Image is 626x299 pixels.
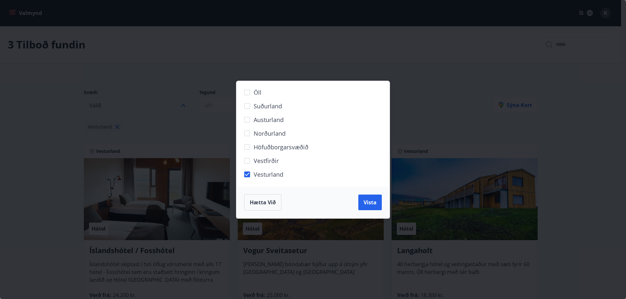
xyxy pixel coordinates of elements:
[254,170,283,179] span: Vesturland
[254,102,282,110] span: Suðurland
[254,129,286,138] span: Norðurland
[254,116,284,124] span: Austurland
[250,199,276,206] span: Hætta við
[244,194,281,211] button: Hætta við
[254,156,279,165] span: Vestfirðir
[254,88,261,97] span: Öll
[358,195,382,210] button: Vista
[364,199,377,206] span: Vista
[254,143,308,151] span: Höfuðborgarsvæðið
